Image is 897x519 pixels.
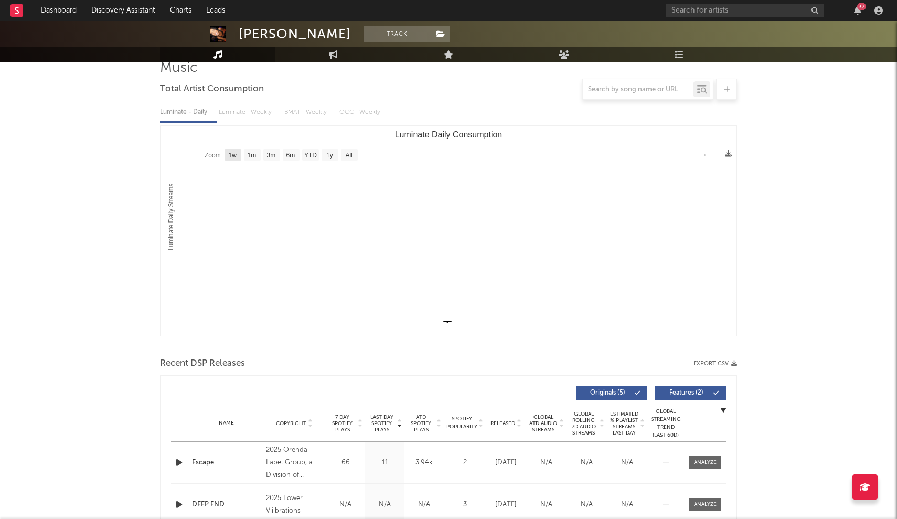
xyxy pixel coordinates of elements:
span: Features ( 2 ) [662,390,710,396]
svg: Luminate Daily Consumption [161,126,736,336]
div: Global Streaming Trend (Last 60D) [650,408,681,439]
a: DEEP END [192,500,261,510]
input: Search by song name or URL [583,86,693,94]
div: 2025 Lower Viiibrations [266,492,323,517]
div: 3.94k [407,458,441,468]
div: 2025 Orenda Label Group, a Division of Orenda Music Group [266,444,323,482]
span: Originals ( 5 ) [583,390,632,396]
span: 7 Day Spotify Plays [328,414,356,433]
a: Escape [192,458,261,468]
span: Spotify Popularity [446,415,477,431]
text: 3m [267,152,276,159]
span: Copyright [276,420,306,427]
div: N/A [610,458,645,468]
span: Recent DSP Releases [160,357,245,370]
div: N/A [569,458,604,468]
button: Track [364,26,430,42]
input: Search for artists [666,4,824,17]
text: Luminate Daily Streams [167,184,175,250]
div: Name [192,419,261,427]
div: [DATE] [488,500,524,510]
text: 6m [286,152,295,159]
text: Luminate Daily Consumption [395,130,503,139]
span: Estimated % Playlist Streams Last Day [610,411,638,436]
span: ATD Spotify Plays [407,414,435,433]
text: 1y [326,152,333,159]
button: Originals(5) [576,386,647,400]
text: All [345,152,352,159]
div: [PERSON_NAME] [239,26,351,42]
text: YTD [304,152,317,159]
button: 37 [854,6,861,15]
text: 1m [248,152,257,159]
div: 11 [368,458,402,468]
button: Features(2) [655,386,726,400]
div: N/A [529,458,564,468]
span: Music [160,62,198,75]
div: [DATE] [488,458,524,468]
div: 2 [446,458,483,468]
span: Last Day Spotify Plays [368,414,396,433]
span: Released [490,420,515,427]
div: N/A [529,500,564,510]
div: N/A [569,500,604,510]
div: 3 [446,500,483,510]
text: 1w [229,152,237,159]
button: Export CSV [693,361,737,367]
span: Global Rolling 7D Audio Streams [569,411,598,436]
div: N/A [407,500,441,510]
div: 37 [857,3,866,10]
text: → [701,151,707,158]
div: N/A [328,500,362,510]
text: Zoom [205,152,221,159]
span: Global ATD Audio Streams [529,414,558,433]
div: N/A [368,500,402,510]
div: N/A [610,500,645,510]
div: 66 [328,458,362,468]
